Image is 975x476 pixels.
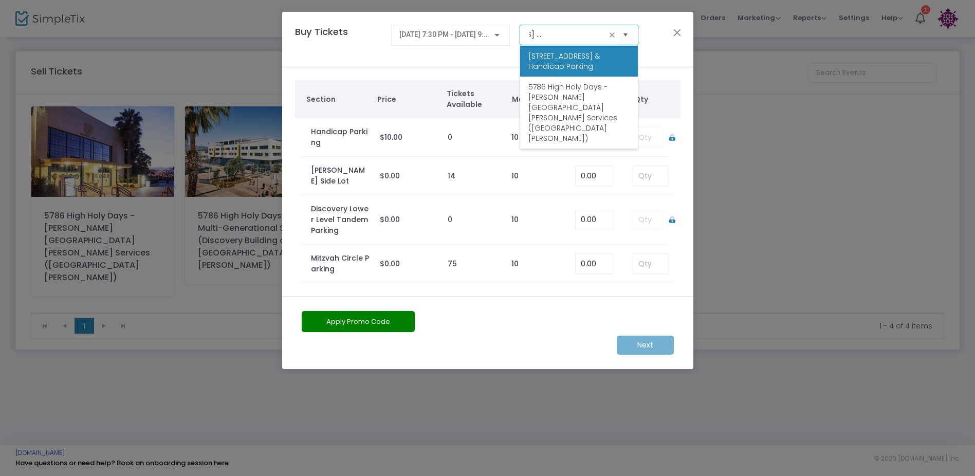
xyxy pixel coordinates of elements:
label: 0 [448,132,452,143]
label: 14 [448,171,455,181]
label: 0 [448,214,452,225]
span: clear [606,29,618,41]
span: Section [306,94,367,105]
label: 10 [511,214,519,225]
span: [STREET_ADDRESS] & Handicap Parking [528,51,630,71]
input: Enter Service Fee [576,166,613,186]
input: Select an event [529,29,606,40]
span: $0.00 [380,259,400,269]
input: Qty [633,166,667,186]
span: Qty [634,94,675,105]
label: 10 [511,132,519,143]
label: Handicap Parking [311,126,370,148]
span: $0.00 [380,171,400,181]
span: 5786 High Holy Days - [PERSON_NAME][GEOGRAPHIC_DATA][PERSON_NAME] Services ([GEOGRAPHIC_DATA][PER... [528,82,630,143]
label: Mitzvah Circle Parking [311,253,370,274]
span: Price [377,94,436,105]
button: Apply Promo Code [302,311,415,332]
label: 10 [511,259,519,269]
span: $0.00 [380,214,400,225]
span: [DATE] 7:30 PM - [DATE] 9:30 PM [399,30,504,39]
span: $10.00 [380,132,402,142]
input: Qty [633,254,667,273]
label: [PERSON_NAME] Side Lot [311,165,370,187]
button: Close [670,26,684,39]
input: Enter Service Fee [576,254,613,273]
span: Max Tickets [512,94,567,105]
label: Discovery Lower Level Tandem Parking [311,204,370,236]
label: 75 [448,259,457,269]
span: Tickets Available [447,88,502,110]
h4: Buy Tickets [290,25,387,54]
input: Enter Service Fee [576,210,613,230]
label: 10 [511,171,519,181]
button: Select [618,24,633,45]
